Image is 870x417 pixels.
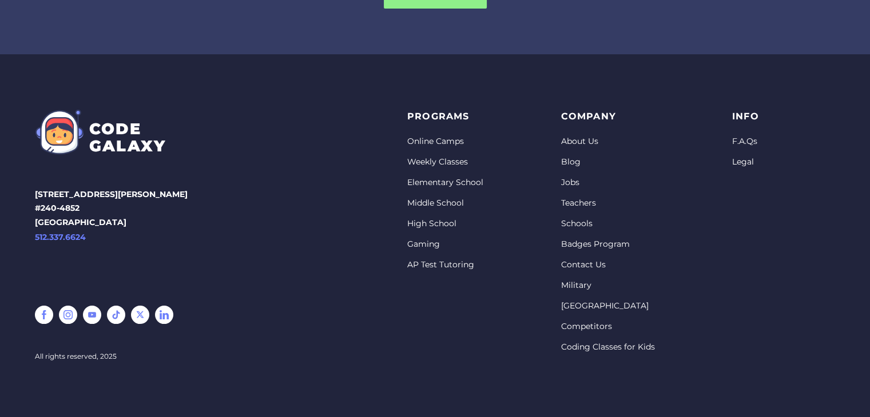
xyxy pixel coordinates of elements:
[561,109,654,125] p: Company
[561,198,654,209] a: Teachers
[561,136,654,147] a: About Us
[407,218,483,230] a: High School
[561,218,654,230] a: Schools
[407,198,483,209] a: Middle School
[35,187,188,268] p: [STREET_ADDRESS][PERSON_NAME] #240-4852 [GEOGRAPHIC_DATA]
[407,157,483,168] a: Weekly Classes
[561,321,654,332] a: Competitors
[732,136,759,147] a: F.A.Qs
[35,109,188,155] a: CODEGALAXY
[732,109,759,125] p: info
[561,342,654,353] a: Coding Classes for Kids
[407,109,483,125] p: PROGRAMS
[407,259,483,271] a: AP Test Tutoring
[407,177,483,189] a: Elementary School
[732,157,759,168] a: Legal
[561,157,654,168] a: Blog
[561,259,654,271] a: Contact Us
[561,239,654,250] a: Badges Program
[407,136,483,147] a: Online Camps
[561,280,654,291] a: Military
[561,177,654,189] a: Jobs
[35,351,188,362] div: All rights reserved, 2025
[35,230,188,244] a: 512.337.6624
[407,239,483,250] a: Gaming
[561,300,654,312] a: [GEOGRAPHIC_DATA]
[89,121,166,155] div: CODE GALAXY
